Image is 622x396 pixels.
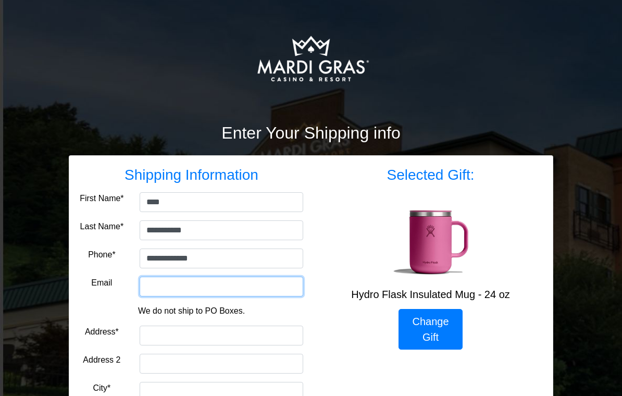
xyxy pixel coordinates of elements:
[399,309,463,350] a: Change Gift
[85,326,119,338] label: Address*
[319,166,542,184] h3: Selected Gift:
[88,249,116,261] label: Phone*
[319,288,542,301] h5: Hydro Flask Insulated Mug - 24 oz
[80,192,123,205] label: First Name*
[218,6,404,110] img: Logo
[83,354,120,366] label: Address 2
[69,123,553,143] h2: Enter Your Shipping info
[389,199,472,277] img: Hydro Flask Insulated Mug - 24 oz
[80,166,303,184] h3: Shipping Information
[88,305,295,317] p: We do not ship to PO Boxes.
[91,277,112,289] label: Email
[93,382,110,394] label: City*
[80,220,124,233] label: Last Name*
